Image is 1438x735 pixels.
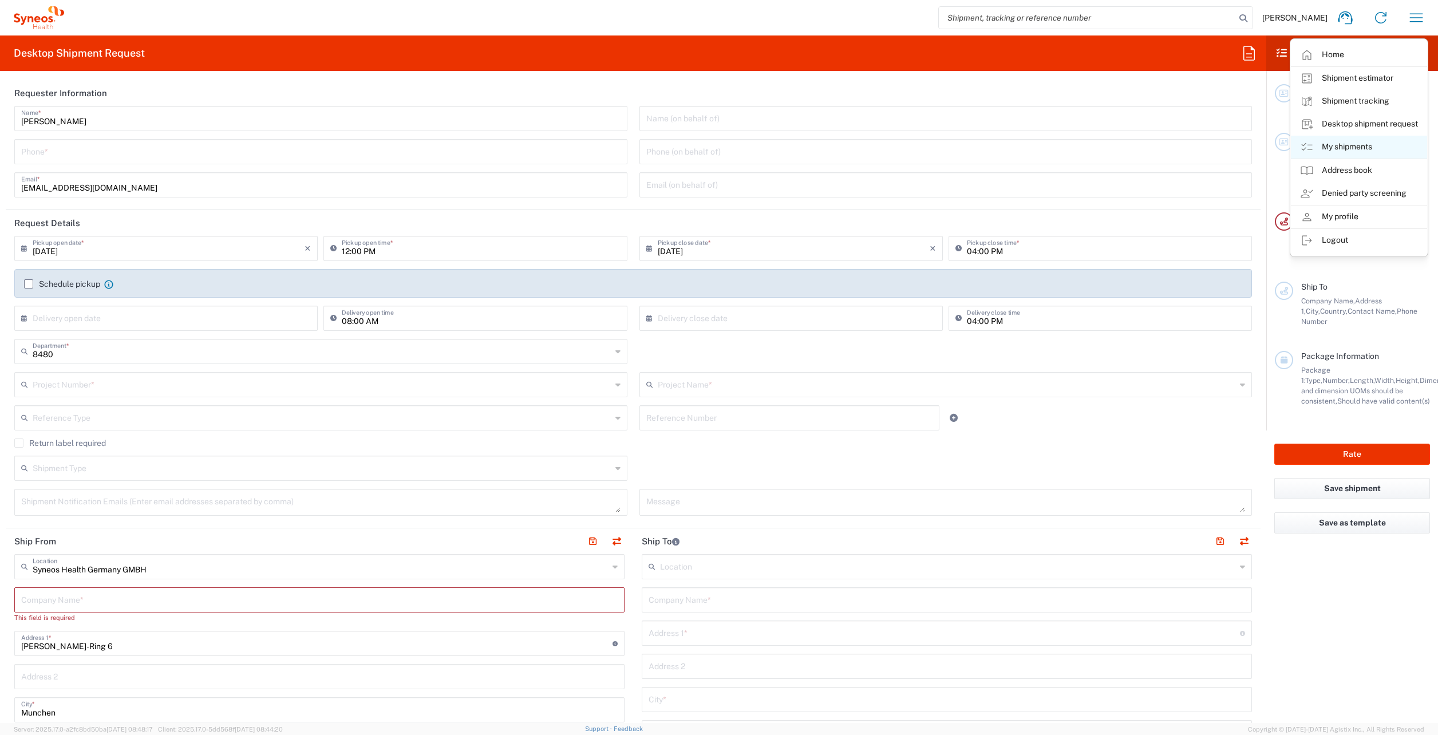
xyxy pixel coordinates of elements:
span: [DATE] 08:48:17 [106,726,153,733]
span: Package Information [1301,351,1379,361]
span: [DATE] 08:44:20 [235,726,283,733]
a: Feedback [614,725,643,732]
a: Address book [1291,159,1427,182]
span: Company Name, [1301,297,1355,305]
h2: Desktop Shipment Request [14,46,145,60]
span: Package 1: [1301,366,1330,385]
span: Width, [1374,376,1396,385]
span: Ship To [1301,282,1328,291]
button: Save shipment [1274,478,1430,499]
h2: Shipment Checklist [1277,46,1389,60]
span: Type, [1305,376,1322,385]
span: Country, [1320,307,1348,315]
i: × [305,239,311,258]
a: Support [585,725,614,732]
a: My profile [1291,206,1427,228]
a: Shipment tracking [1291,90,1427,113]
input: Shipment, tracking or reference number [939,7,1235,29]
span: Number, [1322,376,1350,385]
span: City, [1306,307,1320,315]
button: Rate [1274,444,1430,465]
span: Length, [1350,376,1374,385]
a: Add Reference [946,410,962,426]
span: Server: 2025.17.0-a2fc8bd50ba [14,726,153,733]
span: Contact Name, [1348,307,1397,315]
label: Return label required [14,438,106,448]
a: Denied party screening [1291,182,1427,205]
a: Shipment estimator [1291,67,1427,90]
div: This field is required [14,612,625,623]
a: My shipments [1291,136,1427,159]
a: Desktop shipment request [1291,113,1427,136]
span: Should have valid content(s) [1337,397,1430,405]
h2: Ship From [14,536,56,547]
span: Client: 2025.17.0-5dd568f [158,726,283,733]
button: Save as template [1274,512,1430,534]
i: × [930,239,936,258]
h2: Request Details [14,218,80,229]
label: Schedule pickup [24,279,100,289]
a: Home [1291,44,1427,66]
span: Height, [1396,376,1420,385]
h2: Ship To [642,536,680,547]
h2: Requester Information [14,88,107,99]
span: Copyright © [DATE]-[DATE] Agistix Inc., All Rights Reserved [1248,724,1424,734]
a: Logout [1291,229,1427,252]
span: [PERSON_NAME] [1262,13,1328,23]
